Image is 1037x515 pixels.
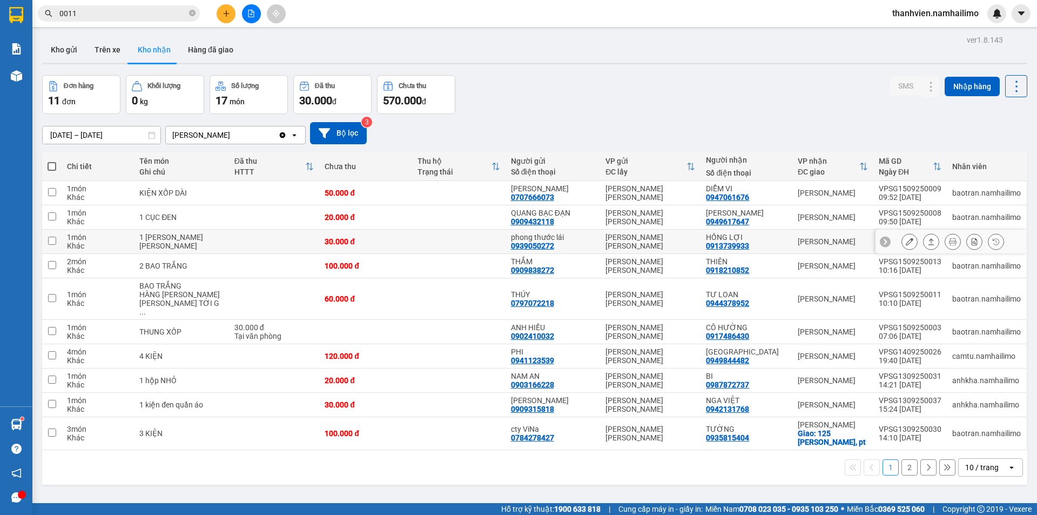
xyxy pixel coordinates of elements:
[511,184,595,193] div: KIM THÀNH
[267,4,286,23] button: aim
[798,157,859,165] div: VP nhận
[11,468,22,478] span: notification
[67,347,129,356] div: 4 món
[325,352,407,360] div: 120.000 đ
[67,299,129,307] div: Khác
[879,323,941,332] div: VPSG1509250003
[67,242,129,250] div: Khác
[325,189,407,197] div: 50.000 đ
[231,130,232,141] input: Selected VP Phan Thiết.
[67,425,129,433] div: 3 món
[798,420,868,429] div: [PERSON_NAME]
[315,82,335,90] div: Đã thu
[242,4,261,23] button: file-add
[278,131,287,139] svg: Clear value
[139,262,224,270] div: 2 BAO TRẮNG
[952,262,1021,270] div: baotran.namhailimo
[216,94,227,107] span: 17
[234,332,314,340] div: Tại văn phòng
[247,10,255,17] span: file-add
[290,131,299,139] svg: open
[67,405,129,413] div: Khác
[361,117,372,128] sup: 3
[706,425,786,433] div: TƯỜNG
[847,503,925,515] span: Miền Bắc
[140,97,148,106] span: kg
[706,299,749,307] div: 0944378952
[706,290,786,299] div: TƯ LOAN
[67,433,129,442] div: Khác
[879,209,941,217] div: VPSG1509250008
[139,189,224,197] div: KIỆN XỐP DÀI
[618,503,703,515] span: Cung cấp máy in - giấy in:
[879,380,941,389] div: 14:21 [DATE]
[706,347,786,356] div: THÁI HÒA
[67,217,129,226] div: Khác
[605,257,695,275] div: [PERSON_NAME] [PERSON_NAME]
[706,356,749,365] div: 0949844482
[901,459,918,476] button: 2
[21,417,24,420] sup: 1
[705,503,838,515] span: Miền Nam
[511,157,595,165] div: Người gửi
[992,9,1002,18] img: icon-new-feature
[511,347,595,356] div: PHI
[706,193,749,202] div: 0947061676
[11,492,22,503] span: message
[798,168,859,176] div: ĐC giao
[879,356,941,365] div: 19:40 [DATE]
[706,184,786,193] div: DIỄM VI
[377,75,455,114] button: Chưa thu570.000đ
[511,332,554,340] div: 0902410032
[706,257,786,266] div: THIÊN
[139,429,224,438] div: 3 KIỆN
[952,162,1021,171] div: Nhân viên
[234,323,314,332] div: 30.000 đ
[48,94,60,107] span: 11
[399,82,426,90] div: Chưa thu
[798,429,868,446] div: Giao: 125 đặng văn lãnh, pt
[67,193,129,202] div: Khác
[952,400,1021,409] div: anhkha.namhailimo
[706,156,786,164] div: Người nhận
[605,372,695,389] div: [PERSON_NAME] [PERSON_NAME]
[217,4,235,23] button: plus
[511,425,595,433] div: cty ViNa
[418,157,491,165] div: Thu hộ
[59,8,187,19] input: Tìm tên, số ĐT hoặc mã đơn
[67,323,129,332] div: 1 món
[11,444,22,454] span: question-circle
[325,213,407,222] div: 20.000 đ
[605,233,695,250] div: [PERSON_NAME] [PERSON_NAME]
[86,37,129,63] button: Trên xe
[325,237,407,246] div: 30.000 đ
[511,380,554,389] div: 0903166228
[798,189,868,197] div: [PERSON_NAME]
[511,356,554,365] div: 0941123539
[418,168,491,176] div: Trạng thái
[967,34,1003,46] div: ver 1.8.143
[139,290,224,316] div: HÀNG HƯ K CHỊU TRÁCH NHIỆM TỚI GỌI GẤP
[325,262,407,270] div: 100.000 đ
[234,157,305,165] div: Đã thu
[706,233,786,242] div: HỒNG LỢI
[67,290,129,299] div: 1 món
[139,400,224,409] div: 1 kiện đen quần áo
[139,213,224,222] div: 1 CỤC ĐEN
[878,505,925,513] strong: 0369 525 060
[706,396,786,405] div: NGA VIỆT
[189,9,196,19] span: close-circle
[272,10,280,17] span: aim
[792,152,873,181] th: Toggle SortBy
[952,213,1021,222] div: baotran.namhailimo
[511,372,595,380] div: NAM AN
[231,82,259,90] div: Số lượng
[11,70,22,82] img: warehouse-icon
[511,290,595,299] div: THÚY
[1016,9,1026,18] span: caret-down
[952,429,1021,438] div: baotran.namhailimo
[605,209,695,226] div: [PERSON_NAME] [PERSON_NAME]
[210,75,288,114] button: Số lượng17món
[706,209,786,217] div: Hồng Lợi
[798,213,868,222] div: [PERSON_NAME]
